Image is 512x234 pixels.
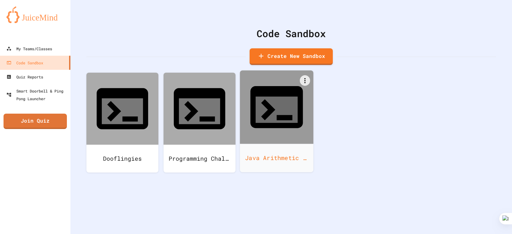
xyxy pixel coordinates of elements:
[6,45,52,52] div: My Teams/Classes
[164,73,236,173] a: Programming Challenge
[250,48,333,65] a: Create New Sandbox
[86,26,496,41] div: Code Sandbox
[240,144,314,172] div: Java Arithmetic Activity
[86,73,158,173] a: Dooflingies
[240,70,314,172] a: Java Arithmetic Activity
[6,87,68,102] div: Smart Doorbell & Ping Pong Launcher
[164,145,236,173] div: Programming Challenge
[6,73,43,81] div: Quiz Reports
[4,114,67,129] a: Join Quiz
[6,6,64,23] img: logo-orange.svg
[86,145,158,173] div: Dooflingies
[6,59,43,67] div: Code Sandbox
